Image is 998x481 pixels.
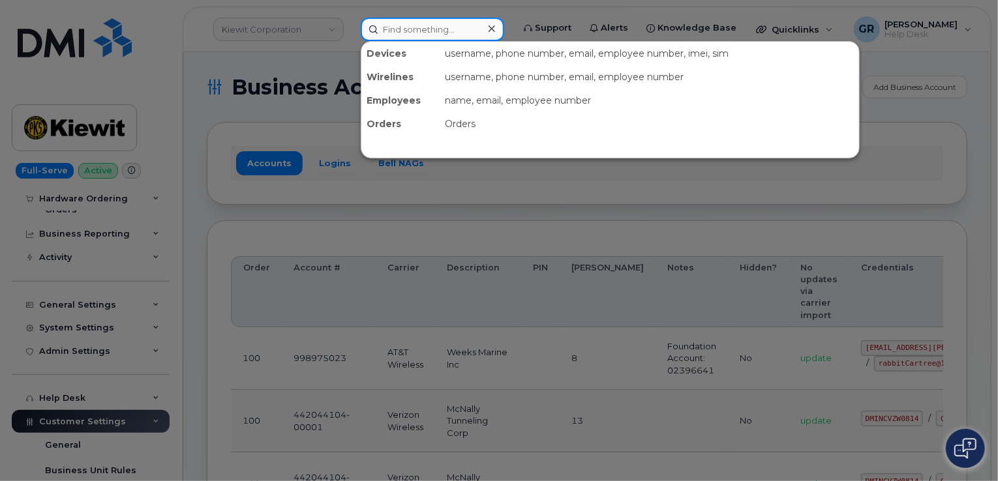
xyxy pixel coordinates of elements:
[954,438,976,459] img: Open chat
[440,42,859,65] div: username, phone number, email, employee number, imei, sim
[440,112,859,136] div: Orders
[361,42,440,65] div: Devices
[361,65,440,89] div: Wirelines
[361,112,440,136] div: Orders
[440,65,859,89] div: username, phone number, email, employee number
[440,89,859,112] div: name, email, employee number
[361,89,440,112] div: Employees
